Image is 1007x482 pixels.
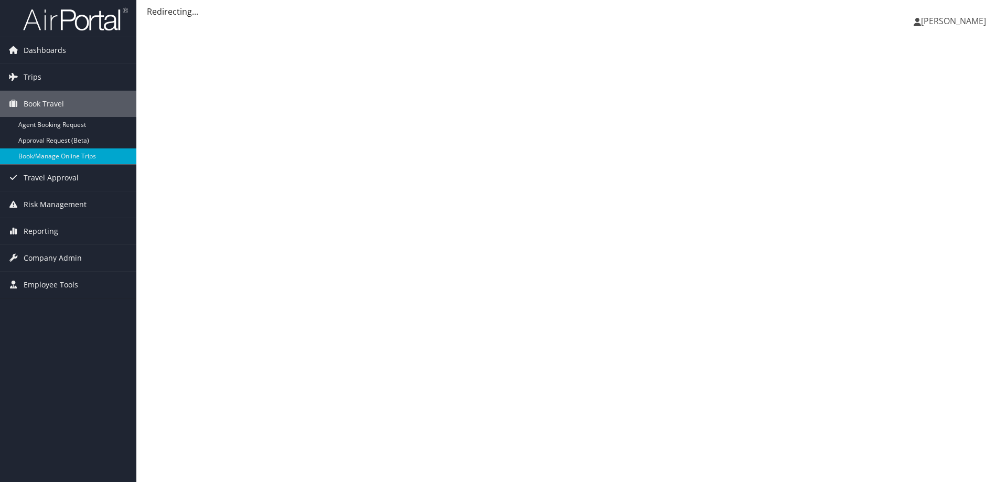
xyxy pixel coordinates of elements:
[147,5,997,18] div: Redirecting...
[921,15,986,27] span: [PERSON_NAME]
[914,5,997,37] a: [PERSON_NAME]
[24,37,66,63] span: Dashboards
[23,7,128,31] img: airportal-logo.png
[24,91,64,117] span: Book Travel
[24,218,58,244] span: Reporting
[24,272,78,298] span: Employee Tools
[24,191,87,218] span: Risk Management
[24,165,79,191] span: Travel Approval
[24,64,41,90] span: Trips
[24,245,82,271] span: Company Admin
